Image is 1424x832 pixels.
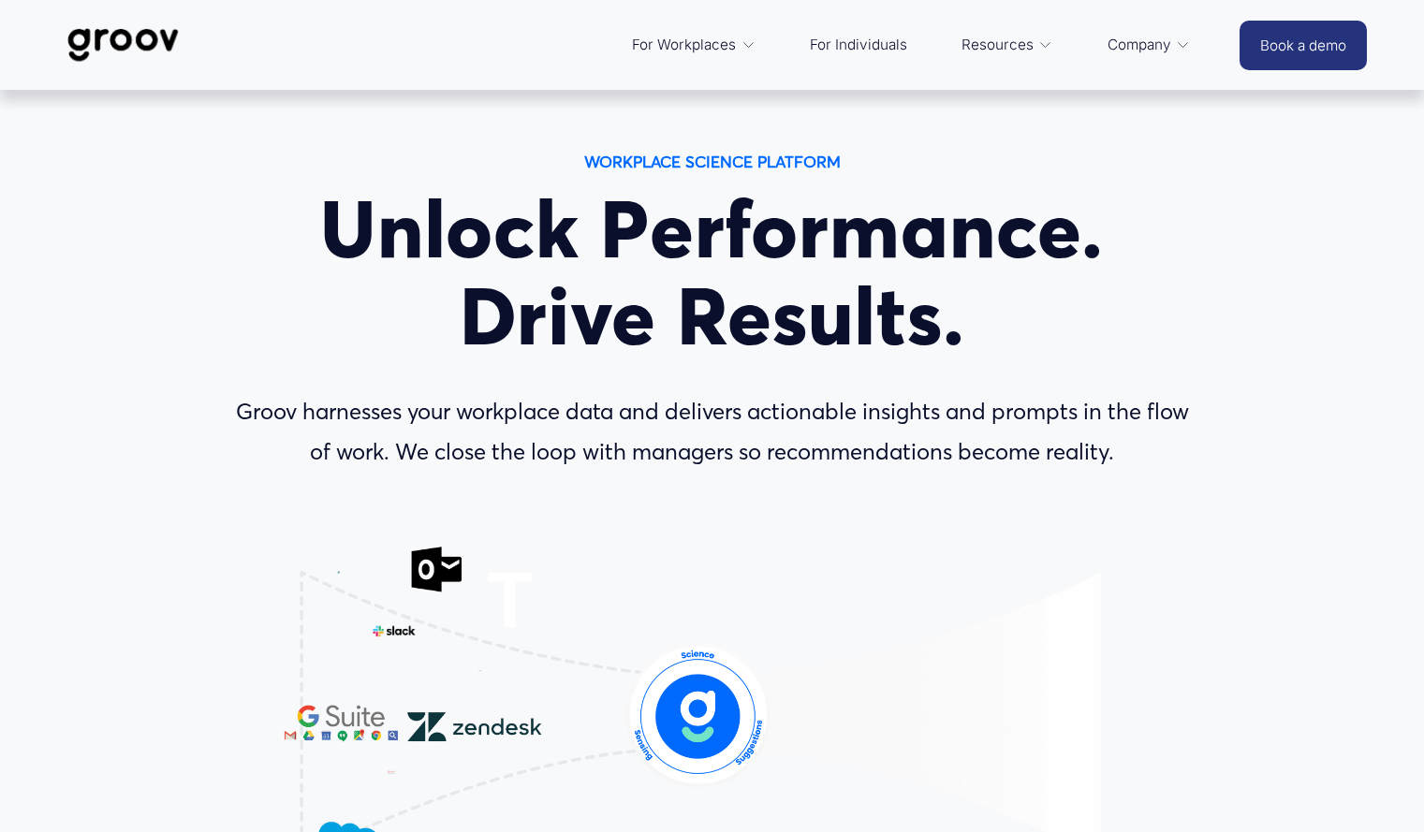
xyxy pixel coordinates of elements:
a: Book a demo [1240,21,1367,70]
a: folder dropdown [623,22,765,67]
a: folder dropdown [1098,22,1200,67]
span: Company [1108,32,1171,58]
a: folder dropdown [952,22,1063,67]
h1: Unlock Performance. Drive Results. [223,186,1202,360]
a: For Individuals [800,22,917,67]
span: For Workplaces [632,32,736,58]
strong: WORKPLACE SCIENCE PLATFORM [584,152,841,171]
img: Groov | Workplace Science Platform | Unlock Performance | Drive Results [57,14,189,76]
span: Resources [962,32,1034,58]
p: Groov harnesses your workplace data and delivers actionable insights and prompts in the flow of w... [223,392,1202,473]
